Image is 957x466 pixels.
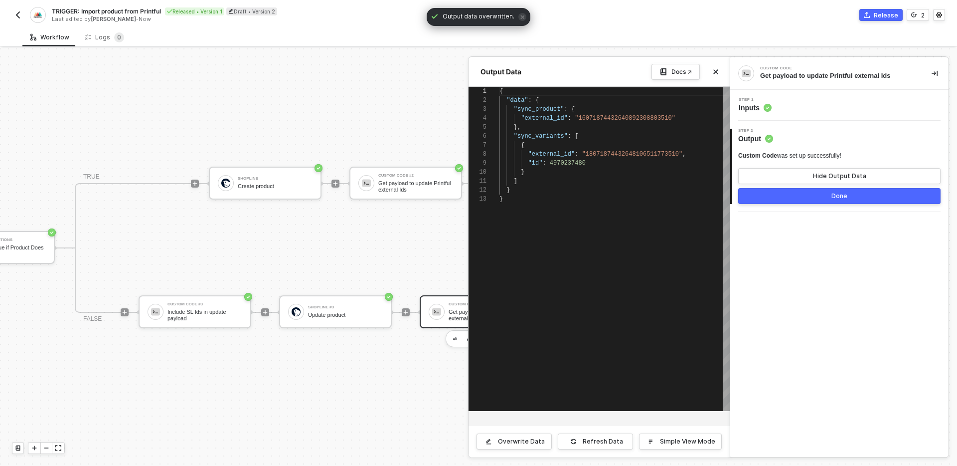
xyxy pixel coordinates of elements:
div: 5 [469,123,486,132]
span: : [568,133,571,140]
button: Simple View Mode [639,434,722,450]
span: Output data overwritten. [443,12,514,22]
span: { [535,97,539,104]
span: [ [575,133,578,140]
span: "external_id" [528,151,575,158]
span: ] [514,178,517,185]
button: Overwrite Data [477,434,552,450]
div: 8 [469,150,486,159]
div: 11 [469,177,486,186]
span: : [564,106,568,113]
div: 2 [921,11,925,19]
span: { [571,106,575,113]
span: Step 2 [738,129,773,133]
span: icon-check [431,12,439,20]
div: Docs ↗ [671,68,692,76]
span: Inputs [739,103,772,113]
span: icon-expand [55,445,61,451]
sup: 0 [114,32,124,42]
button: 2 [907,9,929,21]
span: icon-commerce [864,12,870,18]
span: { [521,142,524,149]
span: : [542,160,546,167]
div: Output Data [477,67,525,77]
div: was set up successfully! [738,152,841,160]
span: : [568,115,571,122]
span: "18071874432648106511773510" [582,151,683,158]
span: icon-settings [936,12,942,18]
div: Released • Version 1 [165,7,224,15]
span: Output [738,134,773,144]
div: 3 [469,105,486,114]
div: 1 [469,87,486,96]
div: Logs [85,32,124,42]
span: icon-close [713,69,719,75]
span: 4970237480 [550,160,586,167]
span: : [528,97,532,104]
span: Step 1 [739,98,772,102]
div: 7 [469,141,486,150]
div: 6 [469,132,486,141]
div: Get payload to update Printful external Ids [760,71,916,80]
span: [PERSON_NAME] [91,15,136,22]
div: 9 [469,159,486,168]
span: icon-play [31,445,37,451]
div: Last edited by - Now [52,15,478,23]
span: icon-collapse-right [932,70,938,76]
div: Overwrite Data [498,438,545,446]
span: , [682,151,686,158]
span: } [521,169,524,176]
div: 4 [469,114,486,123]
img: integration-icon [742,69,751,78]
div: 10 [469,168,486,177]
div: Draft • Version 2 [226,7,277,15]
div: 12 [469,186,486,195]
span: } [499,196,503,203]
div: Done [831,192,847,200]
span: icon-close [518,13,526,21]
button: Release [859,9,903,21]
span: "external_id" [521,115,568,122]
div: Release [874,11,898,19]
div: Custom Code [760,66,910,70]
span: "data" [506,97,528,104]
span: "id" [528,160,543,167]
div: Refresh Data [583,438,623,446]
span: Custom Code [738,152,777,159]
img: integration-icon [33,10,42,19]
span: "sync_variants" [514,133,568,140]
a: Docs ↗ [651,64,700,80]
div: Simple View Mode [660,438,715,446]
div: Step 2Output Custom Codewas set up successfully!Hide Output DataDone [730,129,949,204]
div: Hide Output Data [813,172,866,180]
span: icon-minus [43,445,49,451]
span: icon-edit [228,8,234,14]
button: Refresh Data [558,434,633,450]
span: } [506,187,510,194]
span: "16071874432640892308803510" [575,115,675,122]
img: back [14,11,22,19]
button: Hide Output Data [738,168,941,184]
button: back [12,9,24,21]
span: : [575,151,578,158]
span: }, [514,124,521,131]
div: Step 1Inputs [730,98,949,113]
button: Done [738,188,941,204]
div: 13 [469,195,486,204]
button: Close [710,66,722,78]
span: TRIGGER: Import product from Printful [52,7,161,15]
div: Workflow [30,33,69,41]
div: 2 [469,96,486,105]
span: { [499,88,503,95]
span: "sync_product" [514,106,564,113]
span: icon-versioning [911,12,917,18]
